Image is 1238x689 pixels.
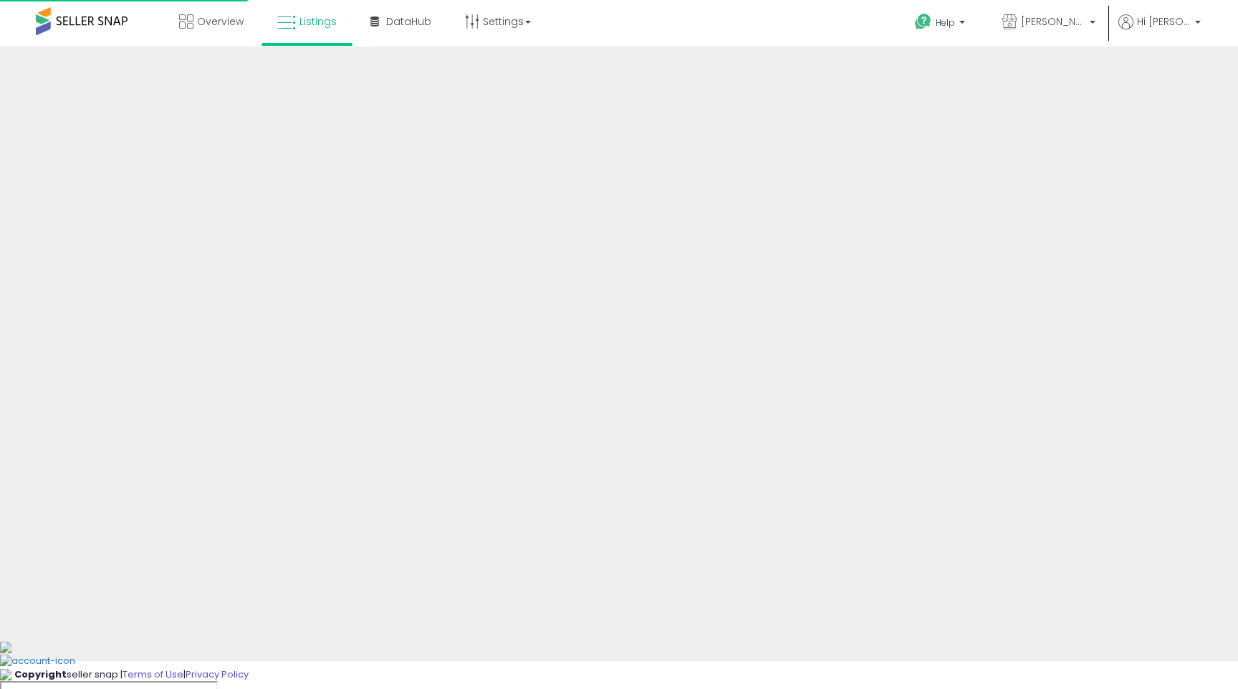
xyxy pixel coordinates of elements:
[197,14,244,29] span: Overview
[936,16,955,29] span: Help
[914,13,932,31] i: Get Help
[903,2,979,47] a: Help
[1021,14,1085,29] span: [PERSON_NAME] & Co
[299,14,337,29] span: Listings
[386,14,431,29] span: DataHub
[1118,14,1201,47] a: Hi [PERSON_NAME]
[1137,14,1191,29] span: Hi [PERSON_NAME]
